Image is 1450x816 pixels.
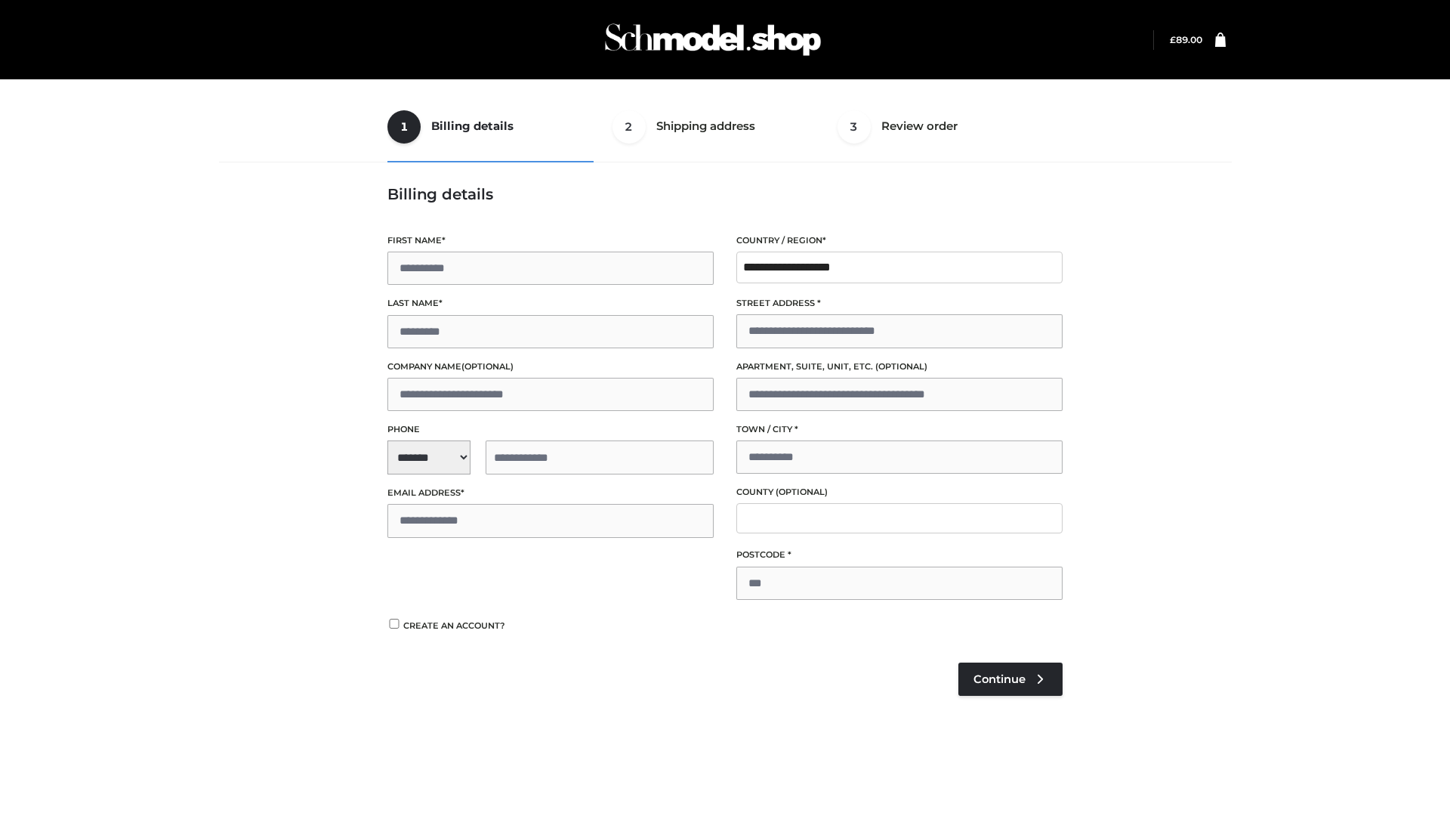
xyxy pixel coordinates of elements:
[403,620,505,631] span: Create an account?
[776,487,828,497] span: (optional)
[736,296,1063,311] label: Street address
[973,672,1026,686] span: Continue
[736,422,1063,437] label: Town / City
[387,233,714,248] label: First name
[1170,34,1176,45] span: £
[387,619,401,629] input: Create an account?
[1170,34,1202,45] bdi: 89.00
[387,486,714,500] label: Email address
[736,485,1063,499] label: County
[600,10,826,70] img: Schmodel Admin 964
[736,548,1063,562] label: Postcode
[958,663,1063,696] a: Continue
[736,360,1063,374] label: Apartment, suite, unit, etc.
[387,296,714,311] label: Last name
[387,185,1063,203] h3: Billing details
[461,361,514,372] span: (optional)
[1170,34,1202,45] a: £89.00
[387,360,714,374] label: Company name
[875,361,927,372] span: (optional)
[736,233,1063,248] label: Country / Region
[387,422,714,437] label: Phone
